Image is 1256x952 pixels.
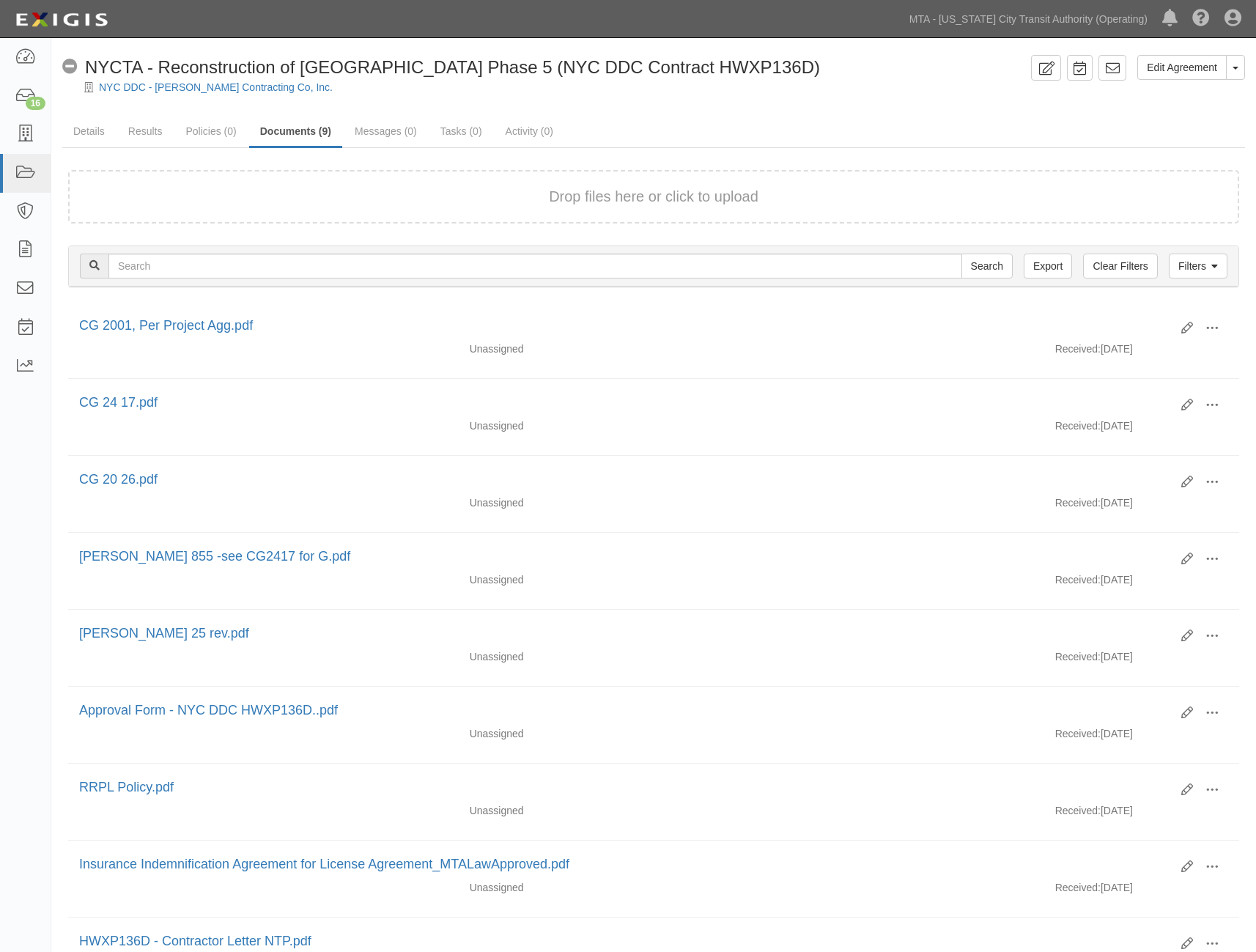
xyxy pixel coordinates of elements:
a: Tasks (0) [429,117,493,146]
a: Results [117,117,174,146]
input: Search [108,254,962,278]
i: No Coverage [62,59,78,75]
p: Received: [1055,649,1101,664]
div: Unassigned [459,342,752,356]
a: Approval Form - NYC DDC HWXP136D..pdf [79,703,338,717]
div: HWXP136D - Contractor Letter NTP.pdf [79,932,1170,951]
div: Insurance Indemnification Agreement for License Agreement_MTALawApproved.pdf [79,855,1170,874]
a: Documents (9) [249,117,342,148]
p: Received: [1055,418,1101,433]
div: [DATE] [1044,649,1239,671]
a: RRPL Policy.pdf [79,780,174,794]
a: CG 20 26.pdf [79,472,158,487]
div: Unassigned [459,649,752,664]
div: 16 [26,97,45,110]
div: [DATE] [1044,572,1239,594]
div: Effective - Expiration [751,572,1044,573]
a: [PERSON_NAME] 25 rev.pdf [79,626,249,641]
p: Received: [1055,726,1101,741]
div: [DATE] [1044,726,1239,748]
a: Edit Agreement [1137,55,1227,80]
div: RRPL Policy.pdf [79,778,1170,797]
span: Drop files here or click to upload [549,188,758,204]
p: Received: [1055,880,1101,895]
p: Received: [1055,572,1101,587]
a: Insurance Indemnification Agreement for License Agreement_MTALawApproved.pdf [79,857,569,871]
div: [DATE] [1044,418,1239,440]
div: Effective - Expiration [751,803,1044,804]
div: Unassigned [459,418,752,433]
a: NYC DDC - [PERSON_NAME] Contracting Co, Inc. [99,81,333,93]
div: Effective - Expiration [751,418,1044,419]
div: CG 20 26.pdf [79,471,1170,490]
a: Clear Filters [1083,254,1157,278]
a: Policies (0) [174,117,247,146]
a: Export [1024,254,1072,278]
div: Effective - Expiration [751,649,1044,650]
div: [DATE] [1044,803,1239,825]
img: Logo [11,7,112,33]
p: Received: [1055,495,1101,510]
div: NYCTA - Reconstruction of Grand Concourse Phase 5 (NYC DDC Contract HWXP136D) [62,55,820,80]
p: Received: [1055,342,1101,356]
a: Activity (0) [495,117,564,146]
a: Details [62,117,116,146]
div: Unassigned [459,726,752,741]
div: Unassigned [459,880,752,895]
a: HWXP136D - Contractor Letter NTP.pdf [79,934,311,948]
div: [DATE] [1044,495,1239,517]
div: Unassigned [459,803,752,818]
a: MTA - [US_STATE] City Transit Authority (Operating) [902,4,1155,34]
div: Unassigned [459,572,752,587]
div: [DATE] [1044,880,1239,902]
div: Effective - Expiration [751,726,1044,727]
div: ACORD 855 -see CG2417 for G.pdf [79,547,1170,567]
p: Received: [1055,803,1101,818]
a: CG 24 17.pdf [79,395,158,410]
a: Filters [1169,254,1227,278]
input: Search [961,254,1013,278]
div: CG 2001, Per Project Agg.pdf [79,317,1170,336]
a: Messages (0) [344,117,428,146]
div: Approval Form - NYC DDC HWXP136D..pdf [79,701,1170,720]
i: Help Center - Complianz [1192,10,1210,28]
a: [PERSON_NAME] 855 -see CG2417 for G.pdf [79,549,350,564]
div: CG 24 17.pdf [79,394,1170,413]
span: NYCTA - Reconstruction of [GEOGRAPHIC_DATA] Phase 5 (NYC DDC Contract HWXP136D) [85,57,820,77]
div: ACORD 25 rev.pdf [79,624,1170,643]
a: CG 2001, Per Project Agg.pdf [79,318,253,333]
div: [DATE] [1044,342,1239,364]
div: Unassigned [459,495,752,510]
